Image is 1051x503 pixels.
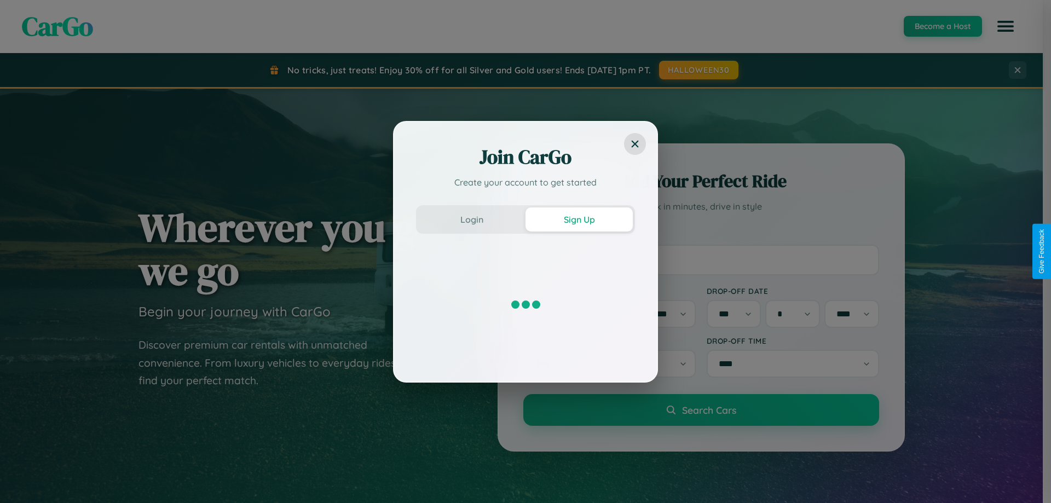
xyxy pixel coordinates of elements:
iframe: Intercom live chat [11,466,37,492]
button: Login [418,207,525,232]
h2: Join CarGo [416,144,635,170]
button: Sign Up [525,207,633,232]
div: Give Feedback [1038,229,1046,274]
p: Create your account to get started [416,176,635,189]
